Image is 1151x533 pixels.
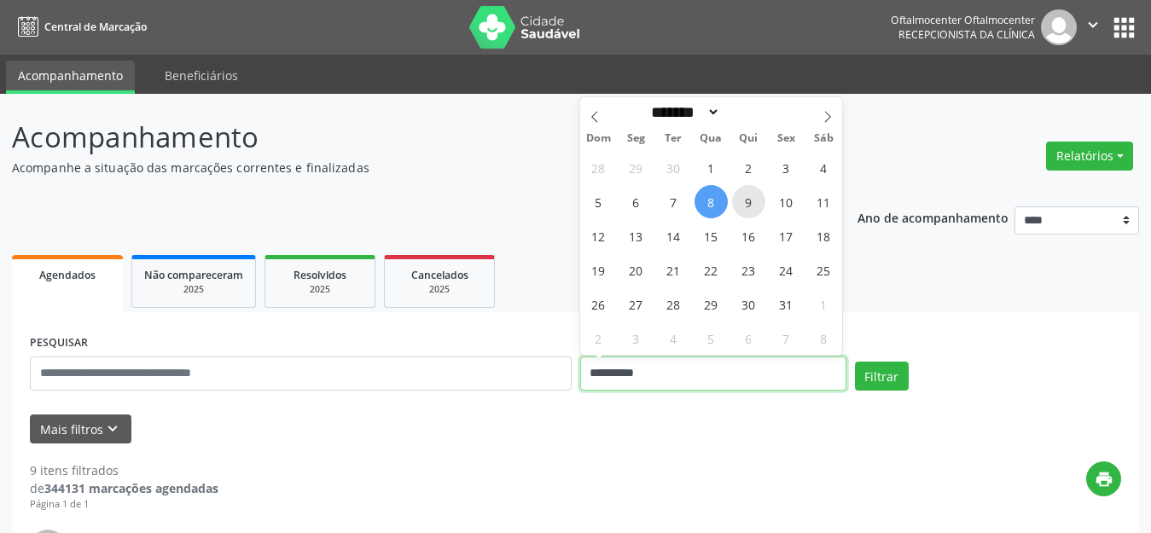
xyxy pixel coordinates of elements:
[12,13,147,41] a: Central de Marcação
[1077,9,1109,45] button: 
[619,287,653,321] span: Outubro 27, 2025
[898,27,1035,42] span: Recepcionista da clínica
[770,185,803,218] span: Outubro 10, 2025
[695,185,728,218] span: Outubro 8, 2025
[770,253,803,287] span: Outubro 24, 2025
[30,330,88,356] label: PESQUISAR
[646,103,721,121] select: Month
[1046,142,1133,171] button: Relatórios
[807,151,840,184] span: Outubro 4, 2025
[732,219,765,252] span: Outubro 16, 2025
[582,151,615,184] span: Setembro 28, 2025
[654,133,692,144] span: Ter
[732,185,765,218] span: Outubro 9, 2025
[720,103,776,121] input: Year
[695,151,728,184] span: Outubro 1, 2025
[582,322,615,355] span: Novembro 2, 2025
[807,253,840,287] span: Outubro 25, 2025
[657,322,690,355] span: Novembro 4, 2025
[144,268,243,282] span: Não compareceram
[582,253,615,287] span: Outubro 19, 2025
[732,151,765,184] span: Outubro 2, 2025
[730,133,767,144] span: Qui
[732,287,765,321] span: Outubro 30, 2025
[692,133,730,144] span: Qua
[619,151,653,184] span: Setembro 29, 2025
[1109,13,1139,43] button: apps
[807,185,840,218] span: Outubro 11, 2025
[1084,15,1102,34] i: 
[144,283,243,296] div: 2025
[617,133,654,144] span: Seg
[770,322,803,355] span: Novembro 7, 2025
[411,268,468,282] span: Cancelados
[657,185,690,218] span: Outubro 7, 2025
[767,133,805,144] span: Sex
[619,185,653,218] span: Outubro 6, 2025
[770,219,803,252] span: Outubro 17, 2025
[30,497,218,512] div: Página 1 de 1
[30,414,131,444] button: Mais filtroskeyboard_arrow_down
[30,479,218,497] div: de
[770,151,803,184] span: Outubro 3, 2025
[1041,9,1077,45] img: img
[30,461,218,479] div: 9 itens filtrados
[657,219,690,252] span: Outubro 14, 2025
[582,185,615,218] span: Outubro 5, 2025
[695,219,728,252] span: Outubro 15, 2025
[770,287,803,321] span: Outubro 31, 2025
[294,268,346,282] span: Resolvidos
[582,219,615,252] span: Outubro 12, 2025
[39,268,96,282] span: Agendados
[695,253,728,287] span: Outubro 22, 2025
[619,219,653,252] span: Outubro 13, 2025
[1095,470,1113,489] i: print
[103,420,122,438] i: keyboard_arrow_down
[807,287,840,321] span: Novembro 1, 2025
[657,151,690,184] span: Setembro 30, 2025
[12,159,801,177] p: Acompanhe a situação das marcações correntes e finalizadas
[857,206,1009,228] p: Ano de acompanhamento
[657,287,690,321] span: Outubro 28, 2025
[397,283,482,296] div: 2025
[6,61,135,94] a: Acompanhamento
[657,253,690,287] span: Outubro 21, 2025
[855,362,909,391] button: Filtrar
[44,20,147,34] span: Central de Marcação
[1086,461,1121,496] button: print
[153,61,250,90] a: Beneficiários
[695,322,728,355] span: Novembro 5, 2025
[619,322,653,355] span: Novembro 3, 2025
[44,480,218,496] strong: 344131 marcações agendadas
[807,322,840,355] span: Novembro 8, 2025
[277,283,363,296] div: 2025
[582,287,615,321] span: Outubro 26, 2025
[732,253,765,287] span: Outubro 23, 2025
[695,287,728,321] span: Outubro 29, 2025
[807,219,840,252] span: Outubro 18, 2025
[619,253,653,287] span: Outubro 20, 2025
[805,133,842,144] span: Sáb
[732,322,765,355] span: Novembro 6, 2025
[12,116,801,159] p: Acompanhamento
[891,13,1035,27] div: Oftalmocenter Oftalmocenter
[580,133,618,144] span: Dom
